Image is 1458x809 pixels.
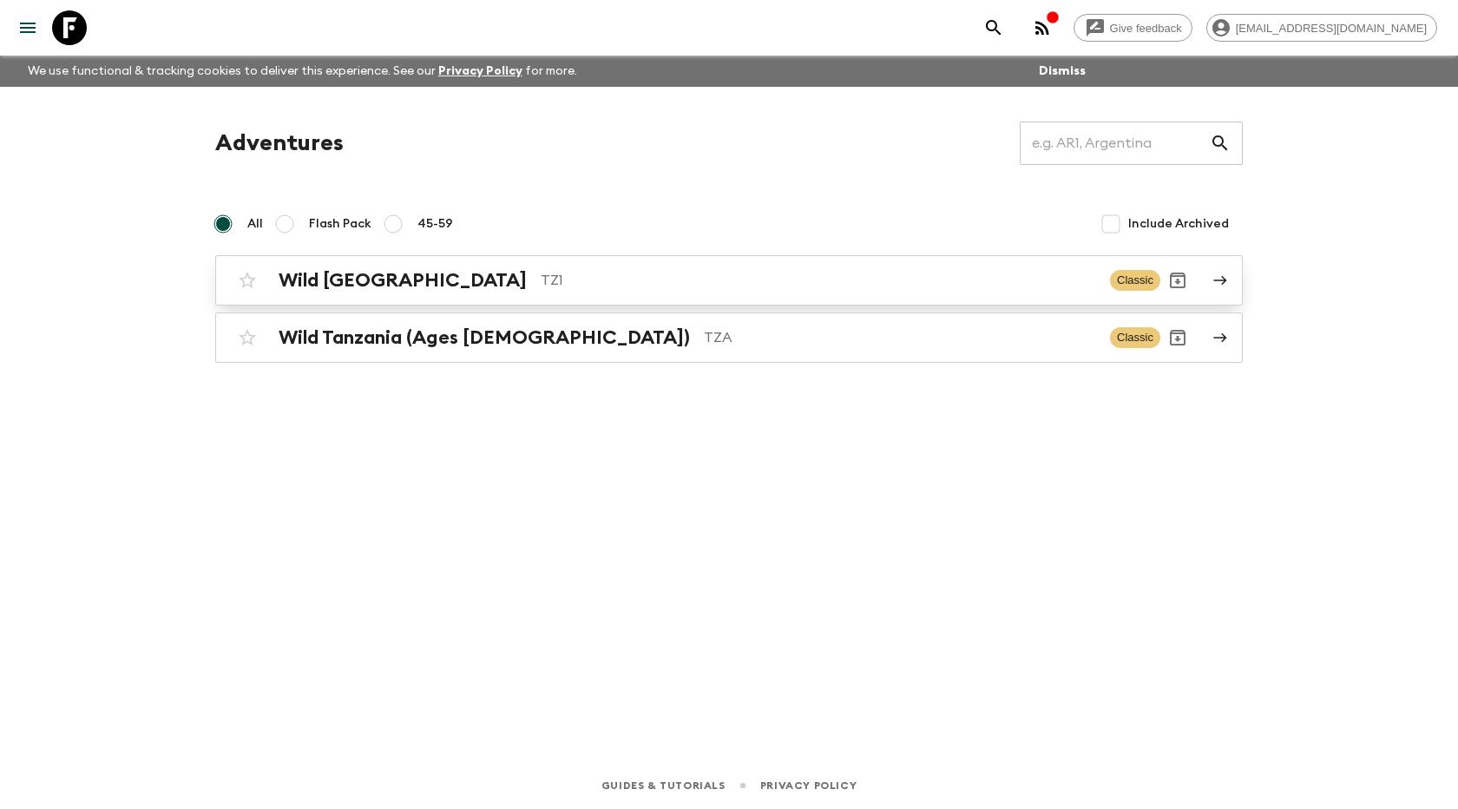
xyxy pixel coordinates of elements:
[1226,22,1436,35] span: [EMAIL_ADDRESS][DOMAIN_NAME]
[1020,119,1210,168] input: e.g. AR1, Argentina
[704,327,1096,348] p: TZA
[10,10,45,45] button: menu
[760,776,857,795] a: Privacy Policy
[215,255,1243,306] a: Wild [GEOGRAPHIC_DATA]TZ1ClassicArchive
[279,269,527,292] h2: Wild [GEOGRAPHIC_DATA]
[1128,215,1229,233] span: Include Archived
[1100,22,1192,35] span: Give feedback
[1160,263,1195,298] button: Archive
[215,312,1243,363] a: Wild Tanzania (Ages [DEMOGRAPHIC_DATA])TZAClassicArchive
[247,215,263,233] span: All
[1160,320,1195,355] button: Archive
[309,215,371,233] span: Flash Pack
[1110,327,1160,348] span: Classic
[541,270,1096,291] p: TZ1
[21,56,584,87] p: We use functional & tracking cookies to deliver this experience. See our for more.
[1206,14,1437,42] div: [EMAIL_ADDRESS][DOMAIN_NAME]
[1074,14,1192,42] a: Give feedback
[438,65,522,77] a: Privacy Policy
[1034,59,1090,83] button: Dismiss
[1110,270,1160,291] span: Classic
[417,215,453,233] span: 45-59
[601,776,726,795] a: Guides & Tutorials
[279,326,690,349] h2: Wild Tanzania (Ages [DEMOGRAPHIC_DATA])
[976,10,1011,45] button: search adventures
[215,126,344,161] h1: Adventures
